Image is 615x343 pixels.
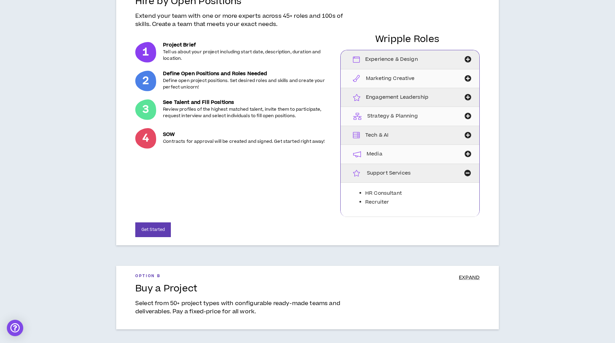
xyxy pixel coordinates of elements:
h5: SOW [163,132,325,138]
p: Define open project positions. Set desired roles and skills and create your perfect unicorn! [163,78,329,91]
span: Experience & Design [365,56,418,63]
p: 4 [135,128,156,149]
span: Tech & AI [365,132,388,139]
p: Review profiles of the highest matched talent, invite them to participate, request interview and ... [163,106,329,119]
span: Media [367,150,382,158]
button: Get Started [135,222,171,237]
h1: Buy a Project [135,283,480,294]
p: 3 [135,99,156,120]
span: EXPAND [459,274,480,281]
p: Extend your team with one or more experts across 45+ roles and 100s of skills. Create a team that... [135,12,357,28]
h1: Wripple Roles [340,34,474,44]
p: Select from 50+ project types with configurable ready-made teams and deliverables. Pay a fixed-pr... [135,299,357,316]
p: 1 [135,42,156,63]
p: Contracts for approval will be created and signed. Get started right away! [163,138,325,145]
h5: Project Brief [163,42,329,48]
span: Marketing Creative [366,75,415,82]
a: EXPAND [459,274,480,283]
span: HR Consultant [365,190,402,197]
span: Recruiter [365,198,389,206]
p: 2 [135,71,156,91]
span: Strategy & Planning [367,112,418,120]
span: Support Services [367,169,411,177]
div: Open Intercom Messenger [7,320,23,336]
h5: Define Open Positions and Roles Needed [163,71,329,77]
h5: See Talent and Fill Positions [163,100,329,106]
span: Engagement Leadership [366,94,428,101]
p: Tell us about your project including start date, description, duration and location. [163,49,329,62]
h5: Option B [135,274,161,278]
